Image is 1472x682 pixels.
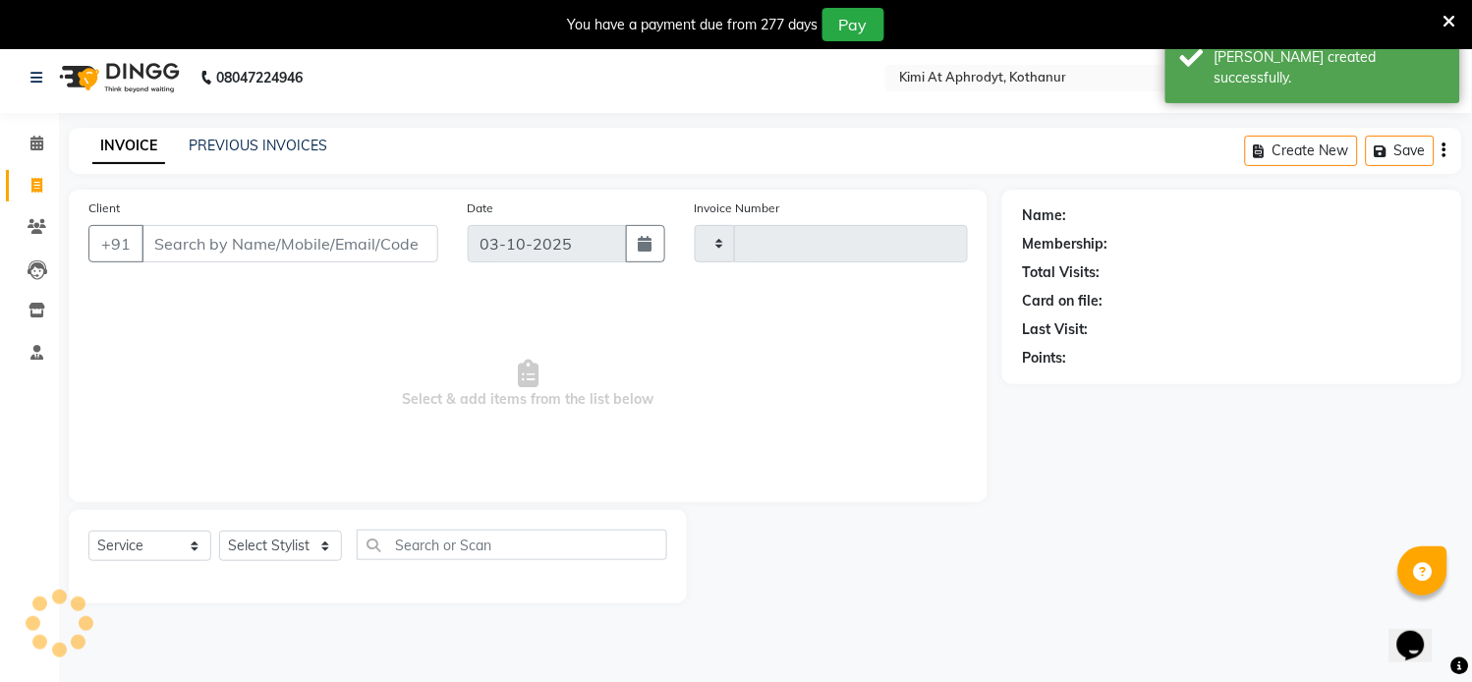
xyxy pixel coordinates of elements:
a: INVOICE [92,129,165,164]
button: Create New [1245,136,1358,166]
button: Pay [822,8,884,41]
div: You have a payment due from 277 days [568,15,819,35]
label: Client [88,199,120,217]
a: PREVIOUS INVOICES [189,137,327,154]
div: Name: [1022,205,1066,226]
img: logo [50,50,185,105]
div: Card on file: [1022,291,1103,312]
div: Total Visits: [1022,262,1100,283]
div: Membership: [1022,234,1107,255]
label: Invoice Number [695,199,780,217]
span: Select & add items from the list below [88,286,968,483]
iframe: chat widget [1389,603,1452,662]
div: Bill created successfully. [1215,47,1445,88]
label: Date [468,199,494,217]
input: Search by Name/Mobile/Email/Code [142,225,438,262]
button: +91 [88,225,143,262]
b: 08047224946 [216,50,303,105]
input: Search or Scan [357,530,667,560]
div: Points: [1022,348,1066,369]
div: Last Visit: [1022,319,1088,340]
button: Save [1366,136,1435,166]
